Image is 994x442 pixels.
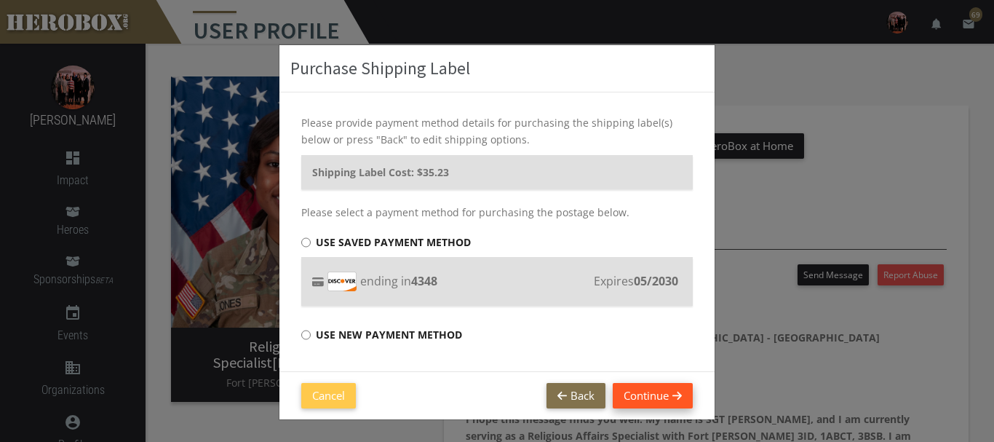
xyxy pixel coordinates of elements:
[301,383,356,409] button: Cancel
[411,273,437,289] b: 4348
[290,56,704,81] h3: Purchase Shipping Label
[546,383,605,409] button: Back
[301,114,693,148] p: Please provide payment method details for purchasing the shipping label(s) below or press "Back" ...
[301,204,693,221] p: Please select a payment method for purchasing the postage below.
[613,383,693,409] button: Continue
[301,231,311,254] input: Use saved payment method
[634,273,678,289] b: 05/2030
[301,323,311,347] input: Use new payment method
[360,273,437,290] span: ending in
[327,272,357,291] img: discover.svg
[301,228,471,257] label: Use saved payment method
[301,155,693,189] p: Shipping Label Cost: $35.23
[594,273,678,289] span: Expires
[301,320,462,350] label: Use new payment method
